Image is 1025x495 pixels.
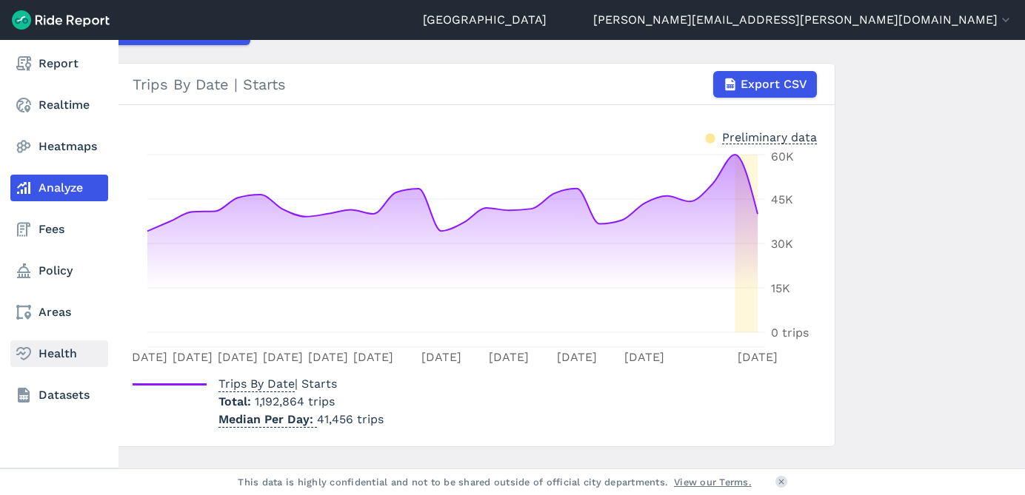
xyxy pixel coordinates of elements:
a: Health [10,340,108,367]
button: [PERSON_NAME][EMAIL_ADDRESS][PERSON_NAME][DOMAIN_NAME] [593,11,1013,29]
span: Export CSV [741,75,807,93]
p: 41,456 trips [218,411,384,428]
tspan: 30K [771,237,793,251]
tspan: 60K [771,149,794,164]
span: Median Per Day [218,408,317,428]
tspan: [DATE] [624,350,664,364]
span: Trips By Date [218,372,295,392]
div: Trips By Date | Starts [133,71,817,98]
a: Policy [10,257,108,284]
tspan: 0 trips [771,326,809,340]
tspan: [DATE] [218,350,258,364]
a: [GEOGRAPHIC_DATA] [423,11,547,29]
tspan: [DATE] [738,350,778,364]
tspan: [DATE] [489,350,529,364]
span: Total [218,394,255,408]
tspan: [DATE] [173,350,213,364]
tspan: [DATE] [557,350,597,364]
a: Analyze [10,175,108,201]
tspan: [DATE] [308,350,348,364]
img: Ride Report [12,10,110,30]
a: Report [10,50,108,77]
span: | Starts [218,377,337,391]
a: View our Terms. [674,475,752,489]
a: Realtime [10,92,108,118]
tspan: [DATE] [353,350,393,364]
a: Areas [10,299,108,326]
tspan: [DATE] [263,350,303,364]
tspan: [DATE] [127,350,167,364]
a: Heatmaps [10,133,108,160]
tspan: [DATE] [421,350,461,364]
a: Datasets [10,382,108,408]
div: Preliminary data [722,129,817,144]
tspan: 15K [771,281,790,295]
tspan: 45K [771,192,793,206]
button: Export CSV [713,71,817,98]
a: Fees [10,216,108,243]
span: 1,192,864 trips [255,394,335,408]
